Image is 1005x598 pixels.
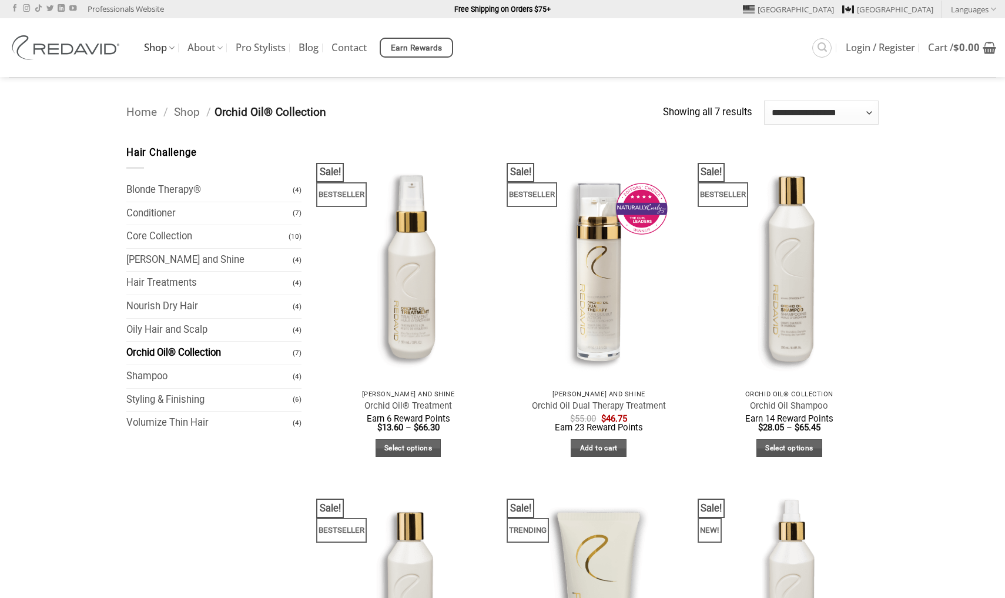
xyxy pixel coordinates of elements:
a: Login / Register [846,37,915,58]
bdi: 28.05 [758,422,784,433]
a: Shop [174,105,200,119]
span: Earn 23 Reward Points [555,422,643,433]
a: Follow on YouTube [69,5,76,13]
span: Hair Challenge [126,147,197,158]
span: $ [953,41,959,54]
a: Orchid Oil Dual Therapy Treatment [532,400,666,412]
span: (4) [293,273,301,293]
bdi: 0.00 [953,41,980,54]
span: (4) [293,250,301,270]
bdi: 55.00 [570,413,596,424]
a: Follow on Twitter [46,5,53,13]
p: Showing all 7 results [663,105,752,121]
a: Add to cart: “Orchid Oil Dual Therapy Treatment” [571,439,627,457]
a: Blonde Therapy® [126,179,293,202]
span: Login / Register [846,43,915,52]
span: (4) [293,413,301,433]
a: Nourish Dry Hair [126,295,293,318]
a: Contact [331,37,367,58]
a: Follow on LinkedIn [58,5,65,13]
a: [PERSON_NAME] and Shine [126,249,293,272]
span: Cart / [928,43,980,52]
span: $ [377,422,382,433]
span: $ [414,422,418,433]
bdi: 66.30 [414,422,440,433]
a: [GEOGRAPHIC_DATA] [743,1,834,18]
span: / [163,105,168,119]
a: Shampoo [126,365,293,388]
span: (6) [293,389,301,410]
span: (4) [293,320,301,340]
p: [PERSON_NAME] and Shine [324,390,492,398]
span: – [786,422,792,433]
span: / [206,105,211,119]
a: Hair Treatments [126,272,293,295]
span: $ [570,413,575,424]
a: Follow on TikTok [35,5,42,13]
span: (7) [293,203,301,223]
a: About [187,36,223,59]
strong: Free Shipping on Orders $75+ [454,5,551,14]
span: – [406,422,411,433]
a: Volumize Thin Hair [126,412,293,435]
p: Orchid Oil® Collection [706,390,873,398]
a: Orchid Oil® Treatment [364,400,452,412]
span: Earn Rewards [391,42,443,55]
a: Languages [951,1,996,18]
span: (4) [293,296,301,317]
a: Orchid Oil Shampoo [750,400,828,412]
nav: Breadcrumb [126,103,663,122]
a: Home [126,105,157,119]
a: View cart [928,35,996,61]
span: (4) [293,180,301,201]
span: Earn 14 Reward Points [745,413,833,424]
a: Oily Hair and Scalp [126,319,293,342]
img: REDAVID Salon Products | United States [9,35,126,60]
span: (4) [293,366,301,387]
a: [GEOGRAPHIC_DATA] [842,1,933,18]
select: Shop order [764,101,879,124]
a: Select options for “Orchid Oil Shampoo” [756,439,822,457]
a: Pro Stylists [236,37,286,58]
a: Blog [299,37,319,58]
bdi: 65.45 [795,422,820,433]
span: Earn 6 Reward Points [367,413,450,424]
p: [PERSON_NAME] and Shine [515,390,682,398]
a: Follow on Facebook [11,5,18,13]
img: REDAVID Orchid Oil Treatment 90ml [319,145,498,384]
bdi: 46.75 [601,413,627,424]
span: $ [795,422,799,433]
a: Core Collection [126,225,289,248]
a: Select options for “Orchid Oil® Treatment” [376,439,441,457]
span: (10) [289,226,301,247]
span: $ [758,422,763,433]
a: Styling & Finishing [126,389,293,412]
img: REDAVID Orchid Oil Shampoo [700,145,879,384]
a: Orchid Oil® Collection [126,342,293,365]
span: (7) [293,343,301,363]
a: Search [812,38,832,58]
span: $ [601,413,606,424]
a: Follow on Instagram [23,5,30,13]
img: REDAVID Orchid Oil Dual Therapy ~ Award Winning Curl Care [509,145,688,384]
bdi: 13.60 [377,422,403,433]
a: Conditioner [126,202,293,225]
a: Shop [144,36,175,59]
a: Earn Rewards [380,38,453,58]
